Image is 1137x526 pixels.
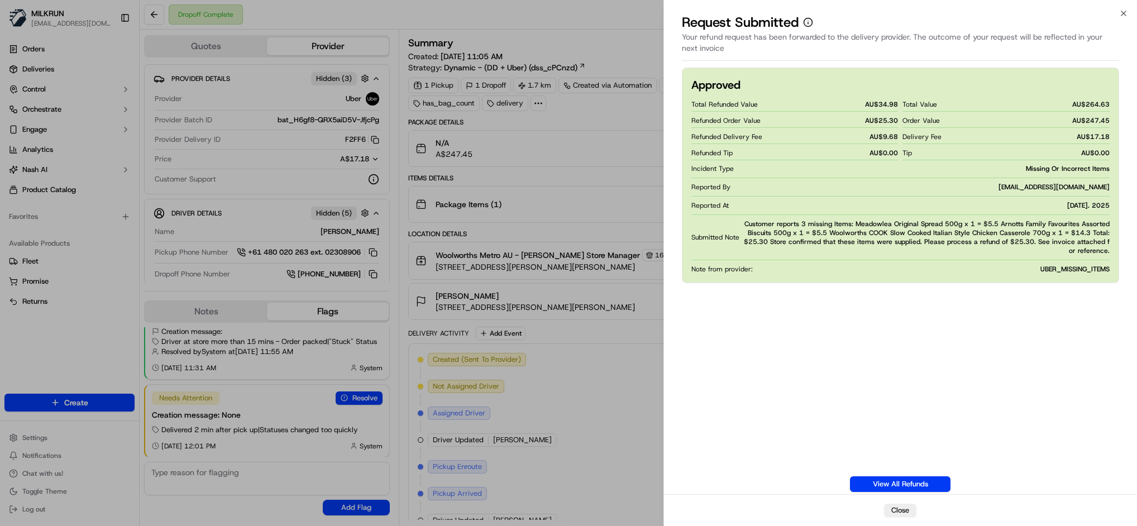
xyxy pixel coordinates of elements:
[902,116,940,125] span: Order Value
[691,233,739,242] span: Submitted Note
[1040,265,1110,274] span: UBER_MISSING_ITEMS
[902,100,937,109] span: Total Value
[999,183,1110,192] span: [EMAIL_ADDRESS][DOMAIN_NAME]
[691,164,734,173] span: Incident Type
[691,132,762,141] span: Refunded Delivery Fee
[870,149,898,157] span: AU$ 0.00
[691,201,729,210] span: Reported At
[1072,116,1110,125] span: AU$ 247.45
[1072,100,1110,109] span: AU$ 264.63
[682,13,799,31] p: Request Submitted
[1026,164,1110,173] span: Missing Or Incorrect Items
[691,265,753,274] span: Note from provider:
[682,31,1119,61] div: Your refund request has been forwarded to the delivery provider. The outcome of your request will...
[691,77,741,93] h2: Approved
[902,132,942,141] span: Delivery Fee
[902,149,912,157] span: Tip
[1067,201,1110,210] span: [DATE]. 2025
[1081,149,1110,157] span: AU$ 0.00
[865,100,898,109] span: AU$ 34.98
[850,476,950,492] a: View All Refunds
[884,504,916,517] button: Close
[691,149,733,157] span: Refunded Tip
[870,132,898,141] span: AU$ 9.68
[691,116,761,125] span: Refunded Order Value
[865,116,898,125] span: AU$ 25.30
[1077,132,1110,141] span: AU$ 17.18
[744,219,1110,255] span: Customer reports 3 missing Items: Meadowlea Original Spread 500g x 1 = $5.5 Arnotts Family Favour...
[691,100,758,109] span: Total Refunded Value
[691,183,730,192] span: Reported By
